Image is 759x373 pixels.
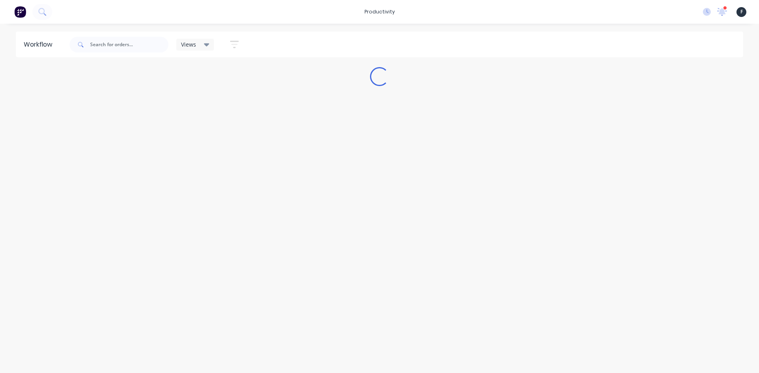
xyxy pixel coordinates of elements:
input: Search for orders... [90,37,168,52]
div: Workflow [24,40,56,49]
img: Factory [14,6,26,18]
div: productivity [361,6,399,18]
span: Views [181,40,196,49]
span: F [740,8,743,15]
